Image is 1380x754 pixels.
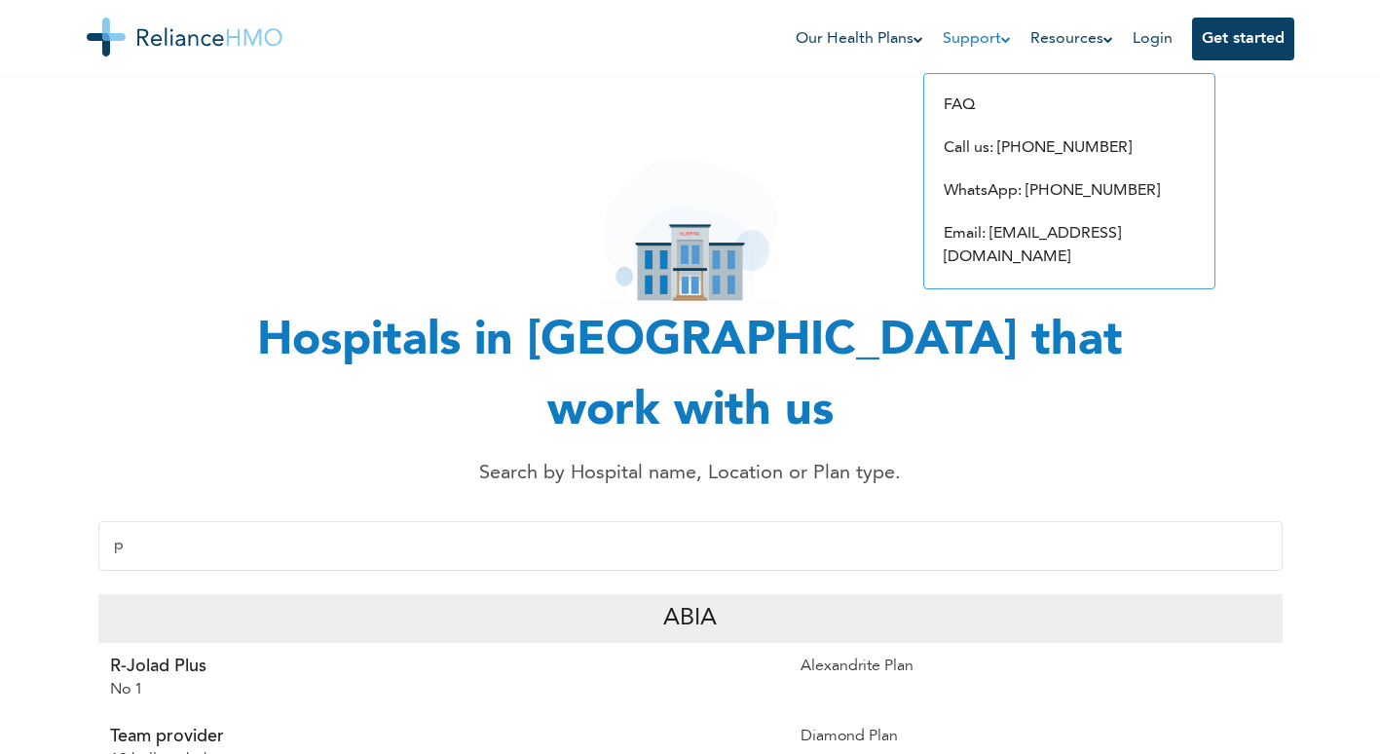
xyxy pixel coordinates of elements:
a: FAQ [944,97,975,113]
a: Resources [1030,27,1113,51]
h1: Hospitals in [GEOGRAPHIC_DATA] that work with us [204,307,1177,447]
button: Get started [1192,18,1294,60]
a: Call us: [PHONE_NUMBER] [944,140,1132,156]
p: No 1 [110,678,777,701]
p: Team provider [110,725,777,748]
p: Alexandrite Plan [801,655,1271,678]
p: Abia [663,601,717,636]
a: Email: [EMAIL_ADDRESS][DOMAIN_NAME] [944,226,1121,265]
p: Search by Hospital name, Location or Plan type. [252,459,1129,488]
img: hospital_icon.svg [602,158,778,304]
p: R-Jolad Plus [110,655,777,678]
img: Reliance HMO's Logo [87,18,282,57]
a: Our Health Plans [796,27,923,51]
a: Support [943,27,1011,51]
a: WhatsApp: [PHONE_NUMBER] [944,183,1160,199]
a: Login [1133,31,1173,47]
p: Diamond Plan [801,725,1271,748]
input: Enter Hospital name, location or plan type... [98,521,1283,571]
